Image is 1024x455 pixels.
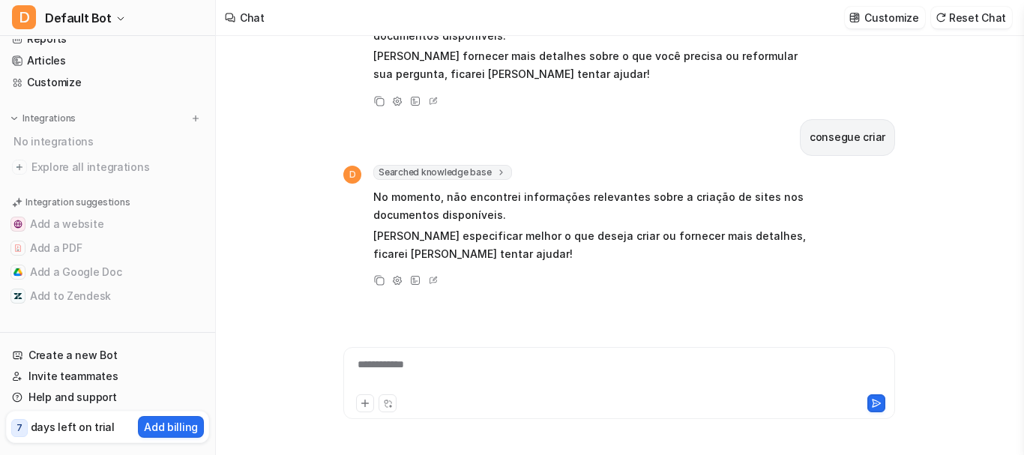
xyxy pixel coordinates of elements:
img: expand menu [9,113,19,124]
button: Add a websiteAdd a website [6,212,209,236]
p: Integrations [22,112,76,124]
p: [PERSON_NAME] especificar melhor o que deseja criar ou fornecer mais detalhes, ficarei [PERSON_NA... [373,227,812,263]
p: 7 [16,421,22,435]
img: reset [936,12,946,23]
button: Add a PDFAdd a PDF [6,236,209,260]
img: menu_add.svg [190,113,201,124]
div: No integrations [9,129,209,154]
a: Reports [6,28,209,49]
img: Add a Google Doc [13,268,22,277]
button: Reset Chat [931,7,1012,28]
a: Customize [6,72,209,93]
span: Explore all integrations [31,155,203,179]
button: Integrations [6,111,80,126]
img: Add a website [13,220,22,229]
button: Customize [845,7,924,28]
p: No momento, não encontrei informações relevantes sobre a criação de sites nos documentos disponív... [373,188,812,224]
img: customize [849,12,860,23]
p: days left on trial [31,419,115,435]
a: Create a new Bot [6,345,209,366]
p: Integration suggestions [25,196,130,209]
img: explore all integrations [12,160,27,175]
button: Add a Google DocAdd a Google Doc [6,260,209,284]
button: Add to ZendeskAdd to Zendesk [6,284,209,308]
span: Default Bot [45,7,112,28]
a: Help and support [6,387,209,408]
span: D [12,5,36,29]
button: Add billing [138,416,204,438]
p: [PERSON_NAME] fornecer mais detalhes sobre o que você precisa ou reformular sua pergunta, ficarei... [373,47,812,83]
img: Add a PDF [13,244,22,253]
p: Add billing [144,419,198,435]
span: D [343,166,361,184]
div: Chat [240,10,265,25]
a: Explore all integrations [6,157,209,178]
span: Searched knowledge base [373,165,512,180]
img: Add to Zendesk [13,292,22,301]
p: consegue criar [810,128,885,146]
p: Customize [864,10,918,25]
a: Invite teammates [6,366,209,387]
a: Articles [6,50,209,71]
